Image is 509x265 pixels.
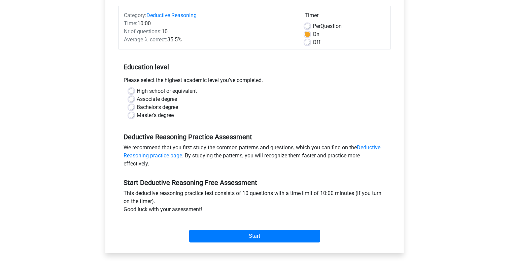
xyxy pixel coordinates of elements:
div: Please select the highest academic level you’ve completed. [118,76,391,87]
h5: Education level [124,60,385,74]
span: Average % correct: [124,36,167,43]
label: Associate degree [137,95,177,103]
label: Question [313,22,342,30]
label: Master's degree [137,111,174,119]
input: Start [189,230,320,242]
span: Per [313,23,320,29]
div: 10:00 [119,20,300,28]
div: 10 [119,28,300,36]
a: Deductive Reasoning [146,12,197,18]
div: Timer [305,11,385,22]
div: We recommend that you first study the common patterns and questions, which you can find on the . ... [118,144,391,171]
label: On [313,30,319,38]
span: Time: [124,20,137,27]
span: Category: [124,12,146,18]
label: Off [313,38,320,46]
div: This deductive reasoning practice test consists of 10 questions with a time limit of 10:00 minute... [118,189,391,216]
h5: Deductive Reasoning Practice Assessment [124,133,385,141]
label: High school or equivalent [137,87,197,95]
span: Nr of questions: [124,28,162,35]
h5: Start Deductive Reasoning Free Assessment [124,179,385,187]
div: 35.5% [119,36,300,44]
label: Bachelor's degree [137,103,178,111]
